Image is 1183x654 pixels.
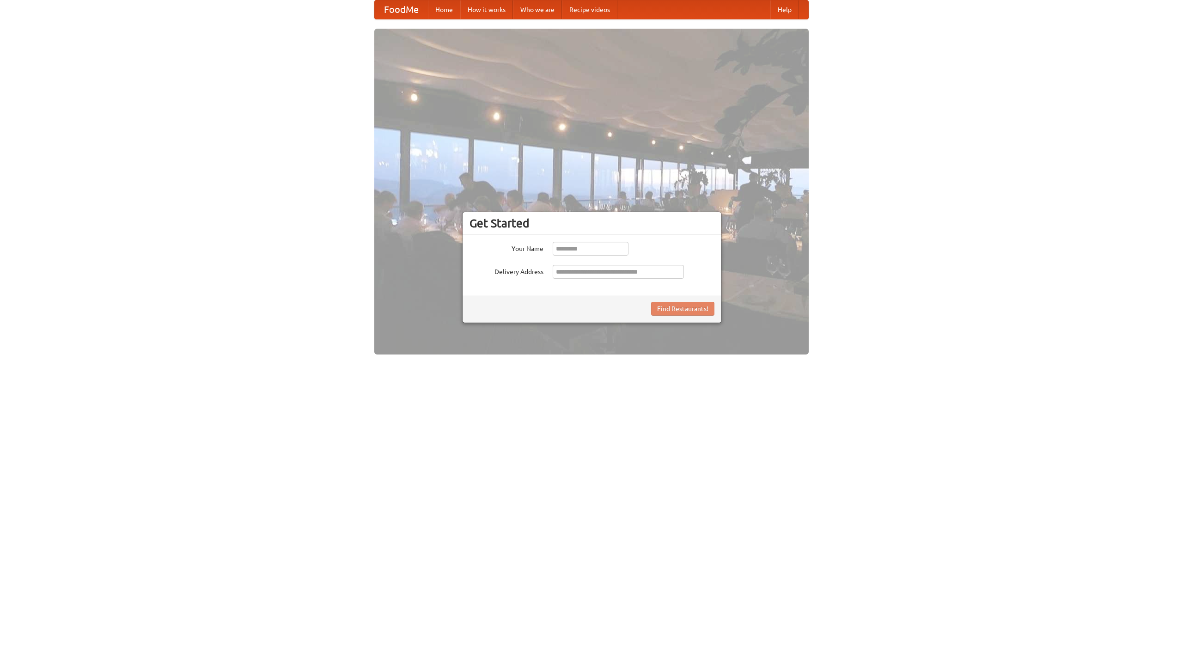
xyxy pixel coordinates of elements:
a: Recipe videos [562,0,617,19]
a: Help [770,0,799,19]
h3: Get Started [470,216,714,230]
a: Who we are [513,0,562,19]
label: Delivery Address [470,265,543,276]
button: Find Restaurants! [651,302,714,316]
a: FoodMe [375,0,428,19]
a: How it works [460,0,513,19]
a: Home [428,0,460,19]
label: Your Name [470,242,543,253]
